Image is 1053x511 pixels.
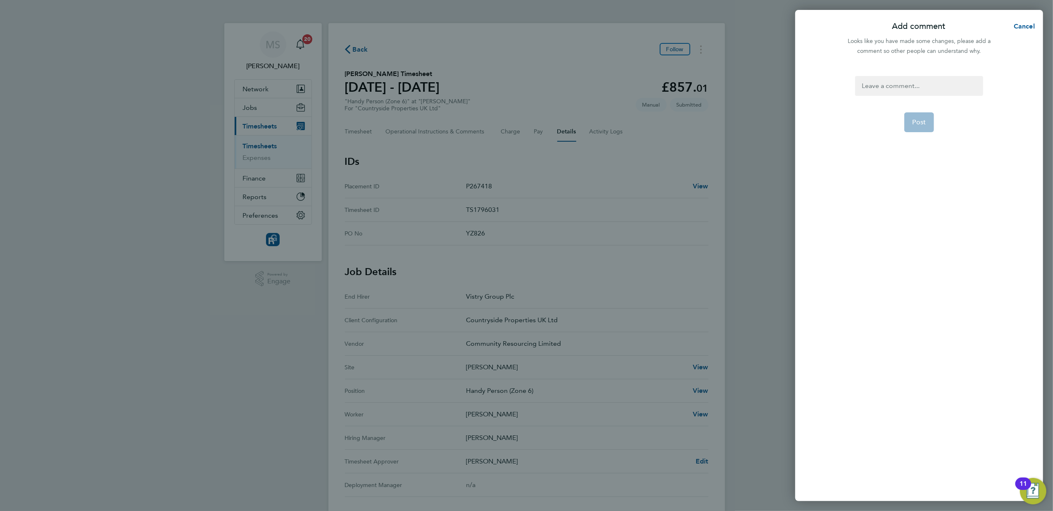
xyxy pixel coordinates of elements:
[1011,22,1035,30] span: Cancel
[1020,484,1027,494] div: 11
[892,21,945,32] p: Add comment
[843,36,995,56] div: Looks like you have made some changes, please add a comment so other people can understand why.
[1020,478,1046,504] button: Open Resource Center, 11 new notifications
[1001,18,1043,35] button: Cancel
